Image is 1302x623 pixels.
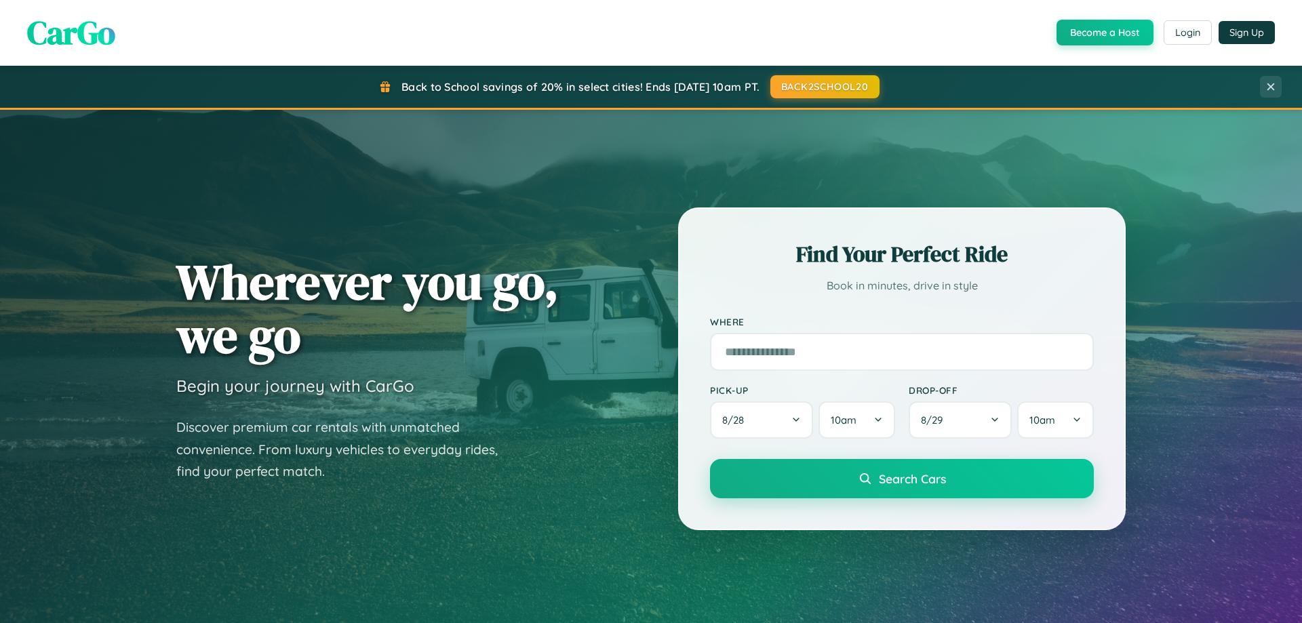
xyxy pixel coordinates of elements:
button: 8/29 [909,401,1012,439]
span: CarGo [27,10,115,55]
button: Become a Host [1057,20,1153,45]
span: Search Cars [879,471,946,486]
label: Drop-off [909,384,1094,396]
p: Discover premium car rentals with unmatched convenience. From luxury vehicles to everyday rides, ... [176,416,515,483]
h1: Wherever you go, we go [176,255,559,362]
h3: Begin your journey with CarGo [176,376,414,396]
span: 10am [1029,414,1055,426]
span: 10am [831,414,856,426]
button: Login [1164,20,1212,45]
span: Back to School savings of 20% in select cities! Ends [DATE] 10am PT. [401,80,759,94]
span: 8 / 29 [921,414,949,426]
p: Book in minutes, drive in style [710,276,1094,296]
button: 10am [1017,401,1094,439]
label: Where [710,316,1094,327]
button: Sign Up [1219,21,1275,44]
label: Pick-up [710,384,895,396]
button: Search Cars [710,459,1094,498]
h2: Find Your Perfect Ride [710,239,1094,269]
button: 10am [818,401,895,439]
button: 8/28 [710,401,813,439]
span: 8 / 28 [722,414,751,426]
button: BACK2SCHOOL20 [770,75,880,98]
